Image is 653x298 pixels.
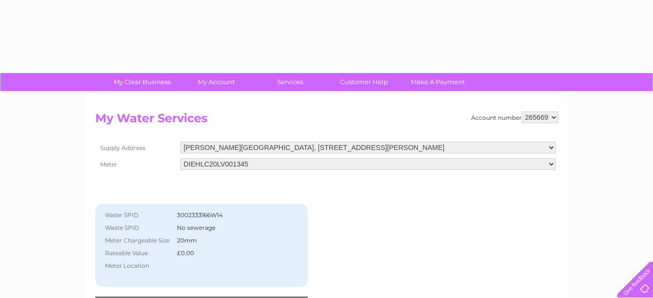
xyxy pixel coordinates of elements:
th: Meter [95,156,178,172]
div: Account number [471,112,558,123]
a: Customer Help [324,73,404,91]
a: Services [250,73,330,91]
h2: My Water Services [95,112,558,130]
a: My Clear Business [102,73,182,91]
td: 3002333166W14 [175,209,286,222]
td: 20mm [175,234,286,247]
th: Supply Address [95,139,178,156]
a: My Account [176,73,256,91]
th: Water SPID [100,209,175,222]
th: Meter Chargeable Size [100,234,175,247]
td: £0.00 [175,247,286,260]
th: Rateable Value [100,247,175,260]
td: No sewerage [175,222,286,234]
th: Meter Location [100,260,175,272]
a: Make A Payment [398,73,478,91]
th: Waste SPID [100,222,175,234]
